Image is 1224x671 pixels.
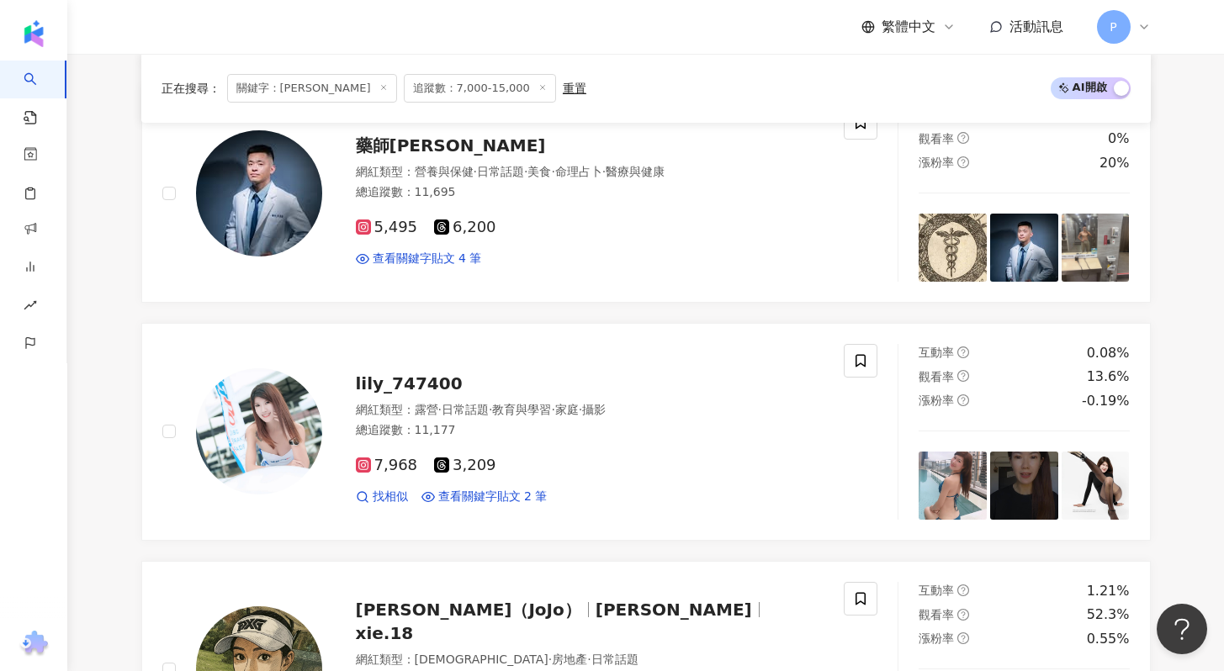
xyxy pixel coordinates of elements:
[24,61,57,126] a: search
[552,653,587,666] span: 房地產
[356,422,824,439] div: 總追蹤數 ： 11,177
[919,132,954,145] span: 觀看率
[919,452,987,520] img: post-image
[587,653,591,666] span: ·
[990,452,1058,520] img: post-image
[957,346,969,358] span: question-circle
[20,20,47,47] img: logo icon
[555,165,602,178] span: 命理占卜
[882,18,935,36] span: 繁體中文
[434,457,496,474] span: 3,209
[492,403,551,416] span: 教育與學習
[582,403,606,416] span: 攝影
[527,165,551,178] span: 美食
[563,82,586,95] div: 重置
[227,74,397,103] span: 關鍵字：[PERSON_NAME]
[919,631,954,645] span: 漲粉率
[356,135,546,156] span: 藥師[PERSON_NAME]
[356,184,824,201] div: 總追蹤數 ： 11,695
[421,489,548,505] a: 查看關鍵字貼文 2 筆
[606,165,665,178] span: 醫療與健康
[919,584,954,597] span: 互動率
[990,214,1058,282] img: post-image
[1110,18,1116,36] span: P
[196,368,322,494] img: KOL Avatar
[919,394,954,407] span: 漲粉率
[957,632,969,644] span: question-circle
[18,631,50,658] img: chrome extension
[196,130,322,256] img: KOL Avatar
[162,82,220,95] span: 正在搜尋 ：
[551,403,554,416] span: ·
[957,156,969,168] span: question-circle
[957,609,969,621] span: question-circle
[373,251,482,267] span: 查看關鍵字貼文 4 筆
[957,584,969,596] span: question-circle
[1087,344,1130,362] div: 0.08%
[1062,214,1130,282] img: post-image
[474,165,477,178] span: ·
[548,653,552,666] span: ·
[1108,129,1129,148] div: 0%
[356,600,581,620] span: [PERSON_NAME]（JoJo）
[356,623,414,643] span: xie.18
[579,403,582,416] span: ·
[24,288,37,326] span: rise
[596,600,752,620] span: [PERSON_NAME]
[1087,367,1130,386] div: 13.6%
[551,165,554,178] span: ·
[442,403,489,416] span: 日常話題
[1099,154,1130,172] div: 20%
[373,489,408,505] span: 找相似
[1087,582,1130,600] div: 1.21%
[356,373,463,394] span: lily_747400
[602,165,606,178] span: ·
[356,402,824,419] div: 網紅類型 ：
[919,214,987,282] img: post-image
[957,132,969,144] span: question-circle
[438,403,442,416] span: ·
[438,489,548,505] span: 查看關鍵字貼文 2 筆
[415,653,548,666] span: [DEMOGRAPHIC_DATA]
[415,165,474,178] span: 營養與保健
[141,85,1151,303] a: KOL Avatar藥師[PERSON_NAME]網紅類型：營養與保健·日常話題·美食·命理占卜·醫療與健康總追蹤數：11,6955,4956,200查看關鍵字貼文 4 筆互動率question...
[434,219,496,236] span: 6,200
[1087,605,1130,624] div: 52.3%
[356,219,418,236] span: 5,495
[1157,604,1207,654] iframe: Help Scout Beacon - Open
[415,403,438,416] span: 露營
[957,370,969,382] span: question-circle
[957,394,969,406] span: question-circle
[356,652,824,668] div: 網紅類型 ：
[919,370,954,383] span: 觀看率
[1087,630,1130,648] div: 0.55%
[919,608,954,621] span: 觀看率
[489,403,492,416] span: ·
[591,653,638,666] span: 日常話題
[356,489,408,505] a: 找相似
[356,457,418,474] span: 7,968
[1009,18,1063,34] span: 活動訊息
[1062,452,1130,520] img: post-image
[356,164,824,181] div: 網紅類型 ：
[919,156,954,169] span: 漲粉率
[356,251,482,267] a: 查看關鍵字貼文 4 筆
[919,346,954,359] span: 互動率
[404,74,556,103] span: 追蹤數：7,000-15,000
[524,165,527,178] span: ·
[477,165,524,178] span: 日常話題
[1082,392,1130,410] div: -0.19%
[141,323,1151,541] a: KOL Avatarlily_747400網紅類型：露營·日常話題·教育與學習·家庭·攝影總追蹤數：11,1777,9683,209找相似查看關鍵字貼文 2 筆互動率question-circl...
[555,403,579,416] span: 家庭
